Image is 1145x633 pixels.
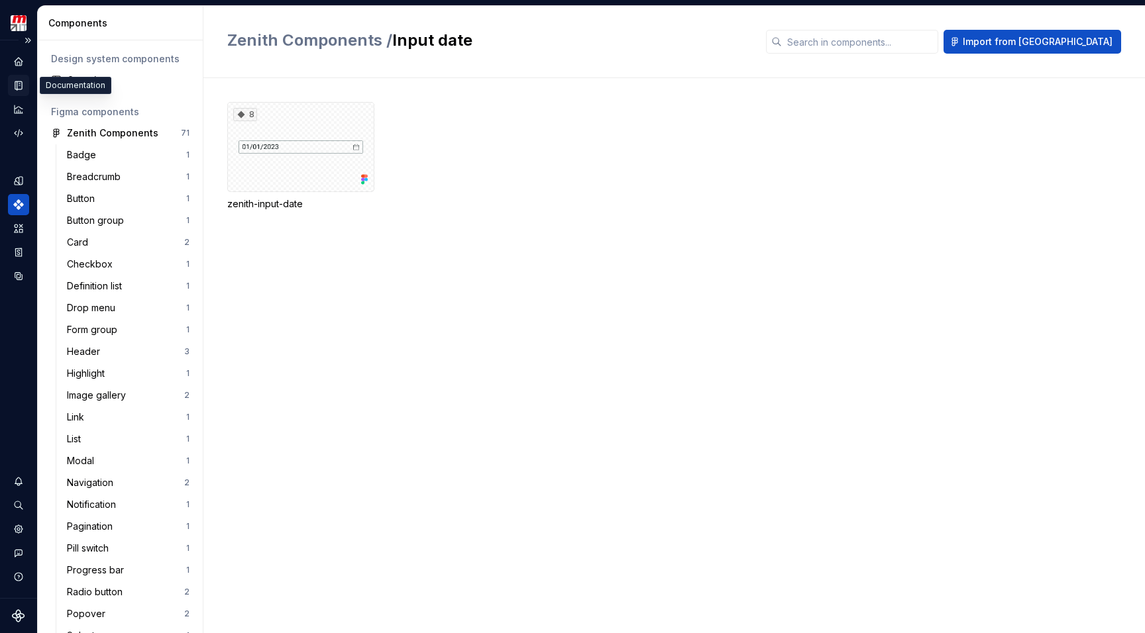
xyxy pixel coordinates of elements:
div: Definition list [67,279,127,293]
div: Zenith Components [67,126,158,140]
button: Import from [GEOGRAPHIC_DATA] [944,30,1121,54]
a: Navigation2 [62,472,195,493]
div: Button group [67,214,129,227]
div: Modal [67,454,99,467]
a: Documentation [8,75,29,96]
div: 2 [184,477,190,488]
div: Overview [67,73,190,87]
a: List1 [62,428,195,450]
div: Button [67,192,100,205]
div: List [67,432,86,446]
a: Code automation [8,122,29,144]
div: Image gallery [67,389,131,402]
div: 1 [186,259,190,269]
a: Checkbox1 [62,254,195,275]
div: 1 [186,565,190,575]
button: Search ⌘K [8,495,29,516]
div: 2 [184,237,190,248]
a: Modal1 [62,450,195,471]
div: Notification [67,498,121,511]
div: Radio button [67,585,128,599]
a: Link1 [62,407,195,428]
div: 1 [186,499,190,510]
div: 1 [186,368,190,379]
div: 1 [186,543,190,554]
div: Figma components [51,105,190,119]
a: Components [8,194,29,215]
a: Notification1 [62,494,195,515]
div: Progress bar [67,563,129,577]
a: Data sources [8,266,29,287]
a: Radio button2 [62,581,195,603]
a: Header3 [62,341,195,362]
div: Pagination [67,520,118,533]
div: 1 [186,456,190,466]
a: Settings [8,518,29,540]
a: Definition list1 [62,275,195,297]
div: Badge [67,148,101,162]
svg: Supernova Logo [12,609,25,622]
a: Image gallery2 [62,385,195,406]
div: Documentation [40,77,111,94]
button: Contact support [8,542,29,563]
div: zenith-input-date [227,197,374,211]
div: 1 [186,521,190,532]
div: Pill switch [67,542,114,555]
span: Import from [GEOGRAPHIC_DATA] [963,35,1113,48]
div: 8zenith-input-date [227,102,374,211]
div: 71 [181,128,190,138]
a: Badge1 [62,144,195,166]
div: Form group [67,323,123,336]
div: Drop menu [67,301,121,315]
div: 1 [186,412,190,422]
a: Drop menu1 [62,297,195,318]
div: 2 [184,390,190,401]
div: Design system components [51,52,190,66]
div: Navigation [67,476,119,489]
a: Zenith Components71 [46,122,195,144]
div: 1 [186,303,190,313]
a: Design tokens [8,170,29,191]
img: e95d57dd-783c-4905-b3fc-0c5af85c8823.png [11,15,27,31]
div: 8 [233,108,257,121]
a: Pill switch1 [62,538,195,559]
a: Breadcrumb1 [62,166,195,187]
div: 2 [184,587,190,597]
a: Overview [46,70,195,91]
a: Card2 [62,232,195,253]
div: 2 [184,609,190,619]
span: Zenith Components / [227,30,392,50]
div: Checkbox [67,258,118,271]
button: Notifications [8,471,29,492]
div: 1 [186,324,190,335]
a: Analytics [8,99,29,120]
a: Home [8,51,29,72]
a: Button1 [62,188,195,209]
div: 1 [186,281,190,291]
div: Storybook stories [8,242,29,263]
div: Components [48,17,197,30]
a: Form group1 [62,319,195,340]
button: Expand sidebar [19,31,37,50]
div: 1 [186,215,190,226]
div: Breadcrumb [67,170,126,183]
a: Pagination1 [62,516,195,537]
a: Highlight1 [62,363,195,384]
div: Link [67,411,89,424]
div: Popover [67,607,111,620]
div: 3 [184,346,190,357]
div: Card [67,236,93,249]
div: Highlight [67,367,110,380]
a: Popover2 [62,603,195,624]
a: Assets [8,218,29,239]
